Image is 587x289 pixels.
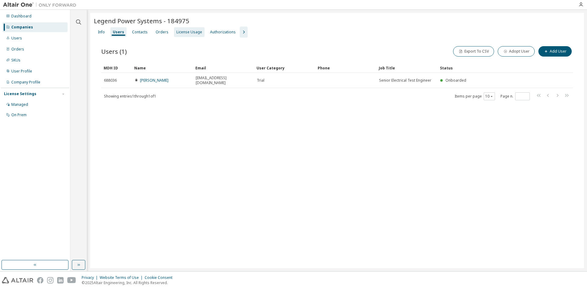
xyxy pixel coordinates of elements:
[3,2,79,8] img: Altair One
[379,63,435,73] div: Job Title
[453,46,494,57] button: Export To CSV
[11,80,40,85] div: Company Profile
[4,91,36,96] div: License Settings
[257,78,264,83] span: Trial
[11,102,28,107] div: Managed
[104,63,129,73] div: MDH ID
[176,30,202,35] div: License Usage
[132,30,148,35] div: Contacts
[11,14,31,19] div: Dashboard
[485,94,493,99] button: 10
[134,63,190,73] div: Name
[11,58,20,63] div: SKUs
[11,113,27,117] div: On Prem
[195,63,252,73] div: Email
[57,277,64,283] img: linkedin.svg
[67,277,76,283] img: youtube.svg
[11,69,32,74] div: User Profile
[82,275,100,280] div: Privacy
[210,30,236,35] div: Authorizations
[257,63,313,73] div: User Category
[98,30,105,35] div: Info
[11,25,33,30] div: Companies
[113,30,124,35] div: Users
[538,46,572,57] button: Add User
[156,30,168,35] div: Orders
[145,275,176,280] div: Cookie Consent
[455,92,495,100] span: Items per page
[47,277,54,283] img: instagram.svg
[379,78,431,83] span: Senior Electrical Test Engineer
[445,78,466,83] span: Onboarded
[140,78,168,83] a: [PERSON_NAME]
[100,275,145,280] div: Website Terms of Use
[11,36,22,41] div: Users
[37,277,43,283] img: facebook.svg
[104,78,117,83] span: 688036
[2,277,33,283] img: altair_logo.svg
[104,94,156,99] span: Showing entries 1 through 1 of 1
[440,63,536,73] div: Status
[500,92,530,100] span: Page n.
[82,280,176,285] p: © 2025 Altair Engineering, Inc. All Rights Reserved.
[101,47,127,56] span: Users (1)
[498,46,535,57] button: Adopt User
[196,76,251,85] span: [EMAIL_ADDRESS][DOMAIN_NAME]
[318,63,374,73] div: Phone
[94,17,189,25] span: Legend Power Systems - 184975
[11,47,24,52] div: Orders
